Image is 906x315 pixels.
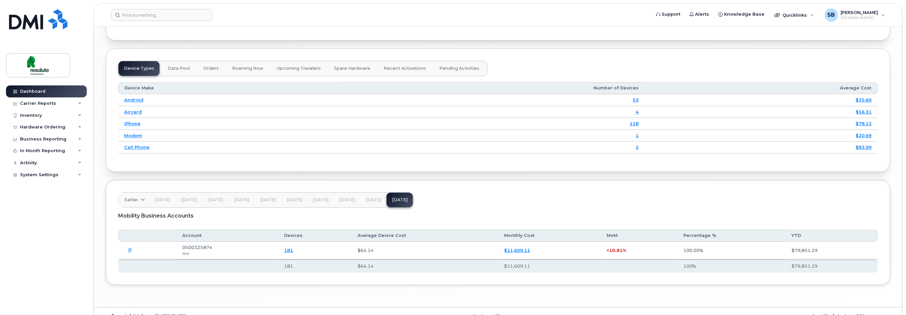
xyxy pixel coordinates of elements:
th: Account [176,230,278,242]
th: Average Cost [645,82,878,94]
input: Find something... [111,9,212,21]
a: Cell Phone [124,144,150,150]
span: [PERSON_NAME] [841,10,878,15]
a: Support [651,8,685,21]
span: [DATE] [234,197,249,203]
span: Spare Hardware [334,66,370,71]
span: Support [662,11,680,18]
th: Device Make [118,82,341,94]
span: [DATE] [260,197,276,203]
a: $78.12 [856,121,872,126]
a: Knowledge Base [714,8,769,21]
span: Knowledge Base [724,11,765,18]
td: $64.14 [352,242,498,259]
a: Aircard [124,109,142,114]
a: $35.60 [856,97,872,102]
th: $64.14 [352,259,498,273]
span: Orders [203,66,219,71]
span: Roaming Now [232,66,263,71]
th: 181 [278,259,352,273]
th: Percentage % [678,230,786,242]
a: iPhone [124,121,141,126]
span: [DATE] [181,197,197,203]
a: 4 [636,109,639,114]
span: [DATE] [286,197,302,203]
a: Alerts [685,8,714,21]
span: [DATE] [207,197,223,203]
th: Devices [278,230,352,242]
a: 1 [636,133,639,138]
span: Quicklinks [783,12,807,18]
a: 2 [636,144,639,150]
a: $56.31 [856,109,872,114]
span: [DATE] [313,197,328,203]
span: + [607,248,609,253]
td: $79,851.29 [786,242,878,259]
td: 100.00% [678,242,786,259]
th: Number of Devices [341,82,645,94]
a: Android [124,97,144,102]
span: 10.81% [609,248,626,253]
a: $20.69 [856,133,872,138]
th: MoM [601,230,677,242]
th: Monthly Cost [498,230,601,242]
span: Earlier [124,197,138,203]
th: $79,851.29 [786,259,878,273]
span: 0500325874 [182,245,212,250]
span: [DATE] [155,197,170,203]
a: $11,609.11 [504,248,530,253]
span: Alerts [695,11,709,18]
div: Quicklinks [770,8,819,22]
a: 118 [630,121,639,126]
span: Wireless Admin [841,15,878,20]
th: $11,609.11 [498,259,601,273]
div: Mobility Business Accounts [118,208,878,224]
a: Earlier [119,193,149,207]
th: 100% [678,259,786,273]
span: [DATE] [366,197,381,203]
span: Recent Activations [384,66,426,71]
div: Stephane Boily [820,8,890,22]
span: Data Pool [168,66,190,71]
a: $83.99 [856,144,872,150]
th: YTD [786,230,878,242]
a: 181 [284,248,293,253]
span: Bell [182,251,189,256]
a: 53 [633,97,639,102]
th: Average Device Cost [352,230,498,242]
span: Pending Activities [439,66,479,71]
a: Modem [124,133,142,138]
span: Upcoming Travelers [277,66,321,71]
span: SB [828,11,835,19]
span: [DATE] [339,197,355,203]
